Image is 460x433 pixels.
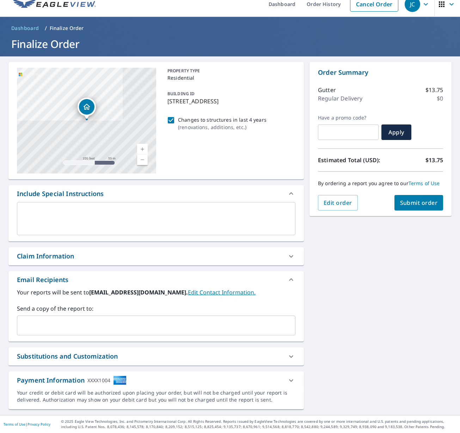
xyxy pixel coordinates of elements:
[318,180,443,187] p: By ordering a report you agree to our
[8,271,304,288] div: Email Recipients
[17,376,127,385] div: Payment Information
[8,37,452,51] h1: Finalize Order
[400,199,438,207] span: Submit order
[4,422,50,426] p: |
[8,23,452,34] nav: breadcrumb
[318,115,379,121] label: Have a promo code?
[167,97,293,105] p: [STREET_ADDRESS]
[17,352,118,361] div: Substitutions and Customization
[89,288,188,296] b: [EMAIL_ADDRESS][DOMAIN_NAME].
[318,156,381,164] p: Estimated Total (USD):
[167,74,293,81] p: Residential
[8,247,304,265] div: Claim Information
[78,98,96,120] div: Dropped pin, building 1, Residential property, 24 Captains Way Exeter, NH 03833
[324,199,352,207] span: Edit order
[27,422,50,427] a: Privacy Policy
[17,275,68,285] div: Email Recipients
[8,185,304,202] div: Include Special Instructions
[425,86,443,94] p: $13.75
[17,189,104,199] div: Include Special Instructions
[394,195,443,211] button: Submit order
[11,25,39,32] span: Dashboard
[50,25,84,32] p: Finalize Order
[87,376,110,385] div: XXXX1004
[387,128,406,136] span: Apply
[17,251,74,261] div: Claim Information
[17,389,295,403] div: Your credit or debit card will be authorized upon placing your order, but will not be charged unt...
[8,23,42,34] a: Dashboard
[8,371,304,389] div: Payment InformationXXXX1004cardImage
[45,24,47,32] li: /
[167,91,195,97] p: BUILDING ID
[381,124,411,140] button: Apply
[425,156,443,164] p: $13.75
[178,116,266,123] p: Changes to structures in last 4 years
[137,154,148,165] a: Current Level 17, Zoom Out
[409,180,440,187] a: Terms of Use
[137,144,148,154] a: Current Level 17, Zoom In
[61,419,456,429] p: © 2025 Eagle View Technologies, Inc. and Pictometry International Corp. All Rights Reserved. Repo...
[17,304,295,313] label: Send a copy of the report to:
[113,376,127,385] img: cardImage
[318,86,336,94] p: Gutter
[318,94,362,103] p: Regular Delivery
[318,68,443,77] p: Order Summary
[318,195,358,211] button: Edit order
[167,68,293,74] p: PROPERTY TYPE
[178,123,266,131] p: ( renovations, additions, etc. )
[188,288,256,296] a: EditContactInfo
[17,288,295,297] label: Your reports will be sent to
[4,422,25,427] a: Terms of Use
[8,347,304,365] div: Substitutions and Customization
[437,94,443,103] p: $0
